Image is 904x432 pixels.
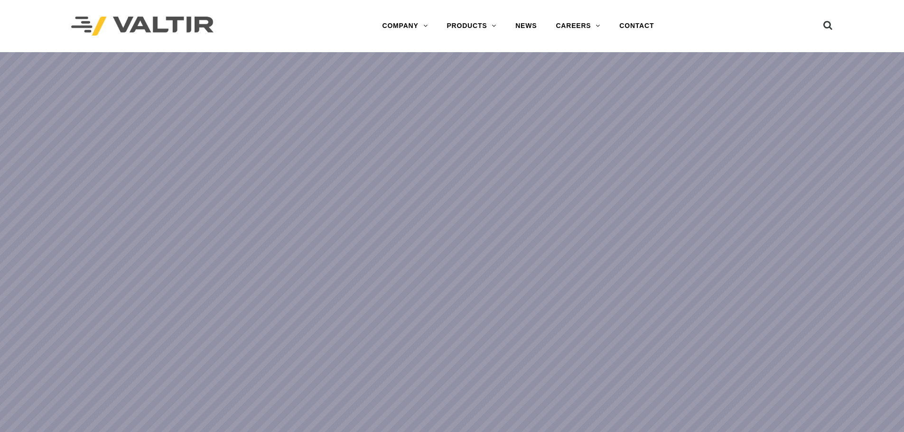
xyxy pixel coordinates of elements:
a: CONTACT [610,17,663,36]
img: Valtir [71,17,214,36]
a: PRODUCTS [437,17,506,36]
a: NEWS [506,17,546,36]
a: CAREERS [546,17,610,36]
a: COMPANY [373,17,437,36]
